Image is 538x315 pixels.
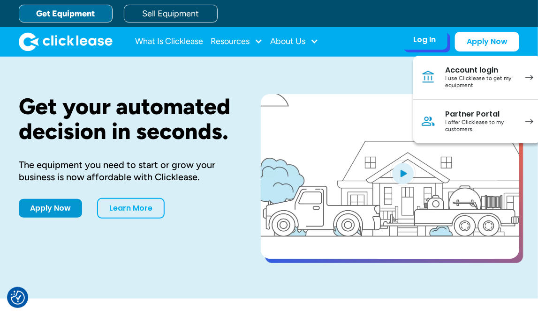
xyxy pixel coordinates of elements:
img: arrow [525,119,533,124]
a: Apply Now [19,199,82,218]
a: open lightbox [261,94,519,259]
a: What Is Clicklease [135,32,203,51]
img: Blue play button logo on a light blue circular background [390,160,416,186]
a: Sell Equipment [124,5,218,22]
a: home [19,32,113,51]
div: Account login [445,66,516,75]
div: Resources [211,32,263,51]
a: Learn More [97,198,165,219]
div: The equipment you need to start or grow your business is now affordable with Clicklease. [19,159,231,183]
div: I use Clicklease to get my equipment [445,75,516,89]
div: Log In [413,35,436,44]
div: About Us [270,32,318,51]
h1: Get your automated decision in seconds. [19,94,231,144]
a: Get Equipment [19,5,113,22]
div: I offer Clicklease to my customers. [445,119,516,133]
img: Revisit consent button [11,291,25,305]
img: Clicklease logo [19,32,113,51]
img: arrow [525,75,533,80]
img: Bank icon [421,70,436,85]
div: Partner Portal [445,110,516,119]
img: Person icon [421,114,436,129]
button: Consent Preferences [11,291,25,305]
a: Apply Now [455,32,519,51]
